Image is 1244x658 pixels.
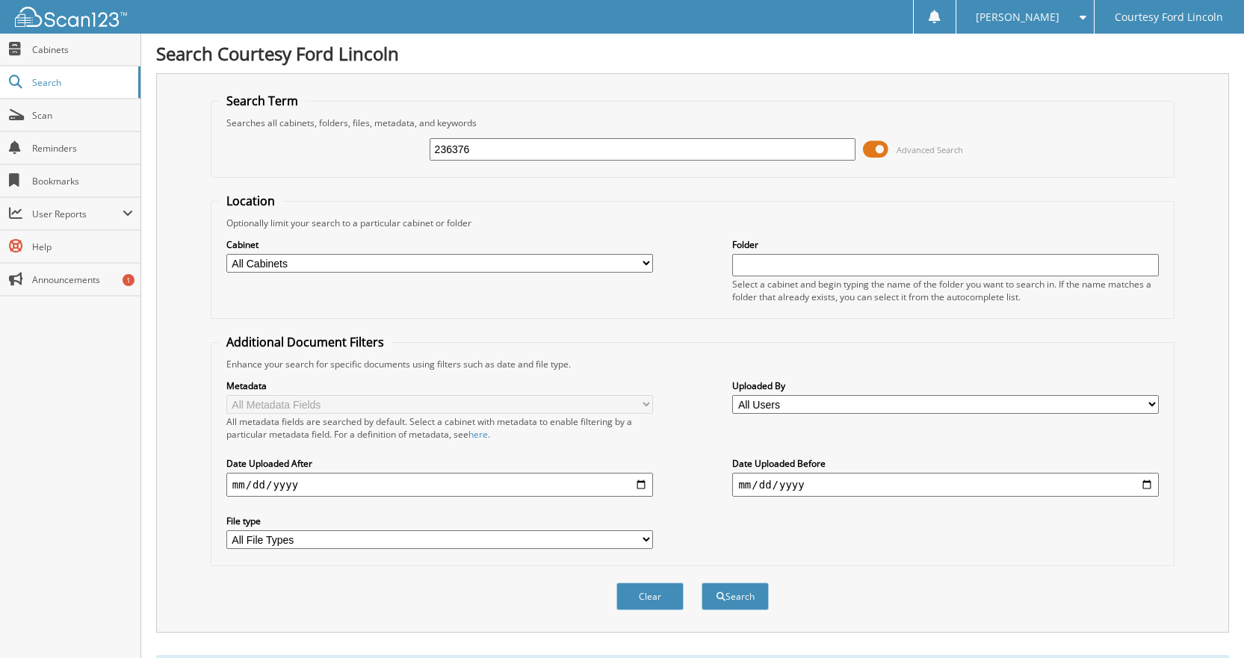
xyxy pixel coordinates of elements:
[702,583,769,610] button: Search
[226,515,653,527] label: File type
[219,117,1166,129] div: Searches all cabinets, folders, files, metadata, and keywords
[616,583,684,610] button: Clear
[897,144,963,155] span: Advanced Search
[732,457,1159,470] label: Date Uploaded Before
[32,43,133,56] span: Cabinets
[15,7,127,27] img: scan123-logo-white.svg
[226,415,653,441] div: All metadata fields are searched by default. Select a cabinet with metadata to enable filtering b...
[32,240,133,253] span: Help
[732,379,1159,392] label: Uploaded By
[226,457,653,470] label: Date Uploaded After
[156,41,1229,66] h1: Search Courtesy Ford Lincoln
[219,93,306,109] legend: Search Term
[219,217,1166,229] div: Optionally limit your search to a particular cabinet or folder
[732,238,1159,251] label: Folder
[976,13,1059,22] span: [PERSON_NAME]
[32,142,133,155] span: Reminders
[1115,13,1223,22] span: Courtesy Ford Lincoln
[32,208,123,220] span: User Reports
[732,278,1159,303] div: Select a cabinet and begin typing the name of the folder you want to search in. If the name match...
[32,273,133,286] span: Announcements
[226,473,653,497] input: start
[219,334,392,350] legend: Additional Document Filters
[226,379,653,392] label: Metadata
[226,238,653,251] label: Cabinet
[468,428,488,441] a: here
[123,274,134,286] div: 1
[219,358,1166,370] div: Enhance your search for specific documents using filters such as date and file type.
[32,76,131,89] span: Search
[32,109,133,122] span: Scan
[732,473,1159,497] input: end
[219,193,282,209] legend: Location
[32,175,133,187] span: Bookmarks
